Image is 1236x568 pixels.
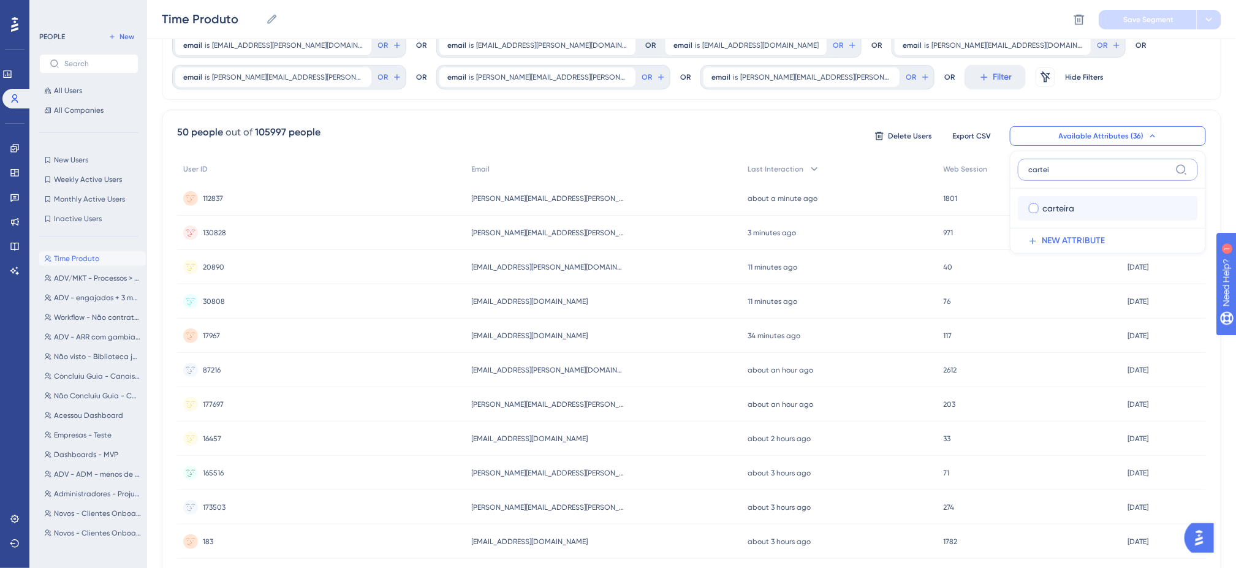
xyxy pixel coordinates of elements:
[476,40,627,50] span: [EMAIL_ADDRESS][PERSON_NAME][DOMAIN_NAME]
[1042,201,1074,216] span: carteira
[472,262,625,272] span: [EMAIL_ADDRESS][PERSON_NAME][DOMAIN_NAME]
[904,67,931,87] button: OR
[39,506,146,521] button: Novos - Clientes Onboarding usuários
[472,502,625,512] span: [PERSON_NAME][EMAIL_ADDRESS][PERSON_NAME][DOMAIN_NAME]
[965,65,1026,89] button: Filter
[64,59,128,68] input: Search
[748,366,813,374] time: about an hour ago
[1028,165,1170,175] input: Search for an attribute
[640,67,667,87] button: OR
[203,468,224,478] span: 165516
[944,297,951,306] span: 76
[39,408,146,423] button: Acessou Dashboard
[39,103,138,118] button: All Companies
[1128,537,1148,546] time: [DATE]
[1096,36,1123,55] button: OR
[54,450,118,460] span: Dashboards - MVP
[941,126,1003,146] button: Export CSV
[416,65,427,89] div: OR
[203,228,226,238] span: 130828
[54,352,141,362] span: Não visto - Biblioteca jurídica
[205,40,210,50] span: is
[183,40,202,50] span: email
[39,211,138,226] button: Inactive Users
[54,293,141,303] span: ADV - engajados + 3 meses + Mrr>500 + nro. procs. > 1000 + Sem Peticiona
[748,194,817,203] time: about a minute ago
[119,32,134,42] span: New
[226,125,252,140] div: out of
[944,262,953,272] span: 40
[906,72,917,82] span: OR
[1099,10,1197,29] button: Save Segment
[39,32,65,42] div: PEOPLE
[39,192,138,206] button: Monthly Active Users
[472,297,588,306] span: [EMAIL_ADDRESS][DOMAIN_NAME]
[54,273,141,283] span: ADV/MKT - Processos > 500 + 3+meses de casa + Sem Workflow
[645,40,656,50] div: OR
[1128,503,1148,512] time: [DATE]
[1136,33,1146,58] div: OR
[472,164,490,174] span: Email
[833,40,844,50] span: OR
[469,72,474,82] span: is
[1010,126,1206,146] button: Available Attributes (36)
[203,434,221,444] span: 16457
[212,72,363,82] span: [PERSON_NAME][EMAIL_ADDRESS][PERSON_NAME][DOMAIN_NAME]
[472,537,588,547] span: [EMAIL_ADDRESS][DOMAIN_NAME]
[39,388,146,403] button: Não Concluiu Guia - Canais de Integração
[1128,400,1148,409] time: [DATE]
[993,70,1012,85] span: Filter
[944,537,958,547] span: 1782
[748,164,803,174] span: Last Interaction
[39,369,146,384] button: Concluiu Guia - Canais de Integração
[54,332,141,342] span: ADV - ARR com gambiarra nos planos de contas
[1123,15,1173,25] span: Save Segment
[944,194,958,203] span: 1801
[54,371,141,381] span: Concluiu Guia - Canais de Integração
[54,194,125,204] span: Monthly Active Users
[416,33,427,58] div: OR
[1185,520,1221,556] iframe: UserGuiding AI Assistant Launcher
[1128,366,1148,374] time: [DATE]
[39,467,146,482] button: ADV - ADM - menos de 20 Procs
[39,251,146,266] button: Time Produto
[748,503,811,512] time: about 3 hours ago
[203,537,213,547] span: 183
[711,72,730,82] span: email
[255,125,320,140] div: 105997 people
[1128,297,1148,306] time: [DATE]
[1098,40,1108,50] span: OR
[472,194,625,203] span: [PERSON_NAME][EMAIL_ADDRESS][PERSON_NAME][DOMAIN_NAME]
[469,40,474,50] span: is
[748,537,811,546] time: about 3 hours ago
[54,411,123,420] span: Acessou Dashboard
[748,400,813,409] time: about an hour ago
[376,67,403,87] button: OR
[673,40,692,50] span: email
[85,6,89,16] div: 1
[203,399,224,409] span: 177697
[1065,67,1104,87] button: Hide Filters
[702,40,819,50] span: [EMAIL_ADDRESS][DOMAIN_NAME]
[944,331,952,341] span: 117
[447,40,466,50] span: email
[203,194,223,203] span: 112837
[903,40,922,50] span: email
[203,297,225,306] span: 30808
[212,40,363,50] span: [EMAIL_ADDRESS][PERSON_NAME][DOMAIN_NAME]
[680,65,691,89] div: OR
[183,72,202,82] span: email
[39,330,146,344] button: ADV - ARR com gambiarra nos planos de contas
[39,271,146,286] button: ADV/MKT - Processos > 500 + 3+meses de casa + Sem Workflow
[1018,229,1205,253] button: NEW ATTRIBUTE
[54,155,88,165] span: New Users
[944,468,950,478] span: 71
[944,502,955,512] span: 274
[54,105,104,115] span: All Companies
[1128,331,1148,340] time: [DATE]
[1128,434,1148,443] time: [DATE]
[476,72,627,82] span: [PERSON_NAME][EMAIL_ADDRESS][PERSON_NAME][DOMAIN_NAME]
[39,428,146,442] button: Empresas - Teste
[39,487,146,501] button: Administradores - Projuris ADV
